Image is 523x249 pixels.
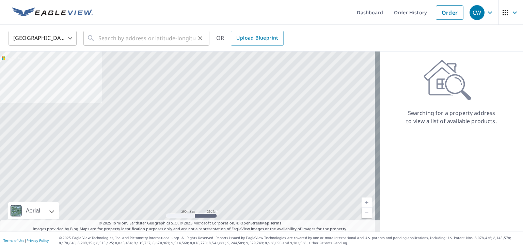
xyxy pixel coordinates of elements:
span: Upload Blueprint [236,34,278,42]
a: OpenStreetMap [240,220,269,225]
div: CW [470,5,485,20]
img: EV Logo [12,8,93,18]
button: Clear [195,33,205,43]
div: [GEOGRAPHIC_DATA] [9,29,77,48]
p: © 2025 Eagle View Technologies, Inc. and Pictometry International Corp. All Rights Reserved. Repo... [59,235,520,246]
div: OR [216,31,284,46]
a: Order [436,5,463,20]
div: Aerial [8,202,59,219]
a: Current Level 5, Zoom In [362,197,372,208]
p: | [3,238,49,243]
a: Current Level 5, Zoom Out [362,208,372,218]
input: Search by address or latitude-longitude [98,29,195,48]
a: Privacy Policy [27,238,49,243]
div: Aerial [24,202,42,219]
p: Searching for a property address to view a list of available products. [406,109,497,125]
span: © 2025 TomTom, Earthstar Geographics SIO, © 2025 Microsoft Corporation, © [99,220,282,226]
a: Terms [270,220,282,225]
a: Terms of Use [3,238,25,243]
a: Upload Blueprint [231,31,283,46]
